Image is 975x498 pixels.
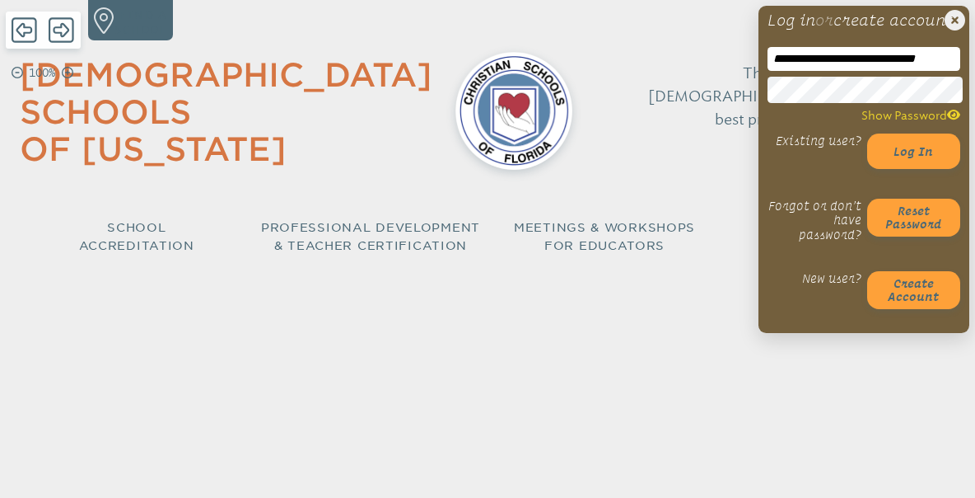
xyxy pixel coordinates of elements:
p: Find a school [114,7,167,37]
img: csf-logo-web-colors.png [455,52,572,169]
button: Resetpassword [867,199,961,237]
span: School Accreditation [79,220,194,251]
h1: Log in create account [767,12,960,29]
button: Log in [867,134,961,169]
span: Show Password [861,108,960,123]
span: Professional Development & Teacher Certification [261,220,480,251]
p: Existing user? [767,134,861,148]
button: Createaccount [867,271,961,309]
p: Forgot or don’t have password? [767,199,861,242]
span: Back [12,16,37,45]
a: [DEMOGRAPHIC_DATA] Schools of [US_STATE] [20,55,432,168]
span: or [815,11,833,29]
p: 100% [26,64,58,82]
span: Meetings & Workshops for Educators [514,220,695,251]
p: New user? [767,271,861,286]
span: Forward [49,16,74,45]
